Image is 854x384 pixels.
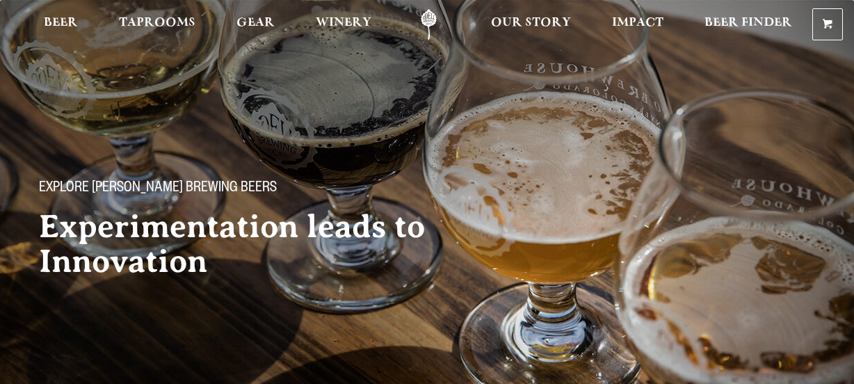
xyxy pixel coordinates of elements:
[119,17,195,29] span: Taprooms
[110,9,204,40] a: Taprooms
[403,9,455,40] a: Odell Home
[44,17,78,29] span: Beer
[491,17,571,29] span: Our Story
[227,9,284,40] a: Gear
[612,17,663,29] span: Impact
[603,9,672,40] a: Impact
[307,9,380,40] a: Winery
[35,9,87,40] a: Beer
[482,9,580,40] a: Our Story
[695,9,801,40] a: Beer Finder
[236,17,275,29] span: Gear
[316,17,371,29] span: Winery
[39,180,277,198] span: Explore [PERSON_NAME] Brewing Beers
[704,17,792,29] span: Beer Finder
[39,209,473,279] h2: Experimentation leads to Innovation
